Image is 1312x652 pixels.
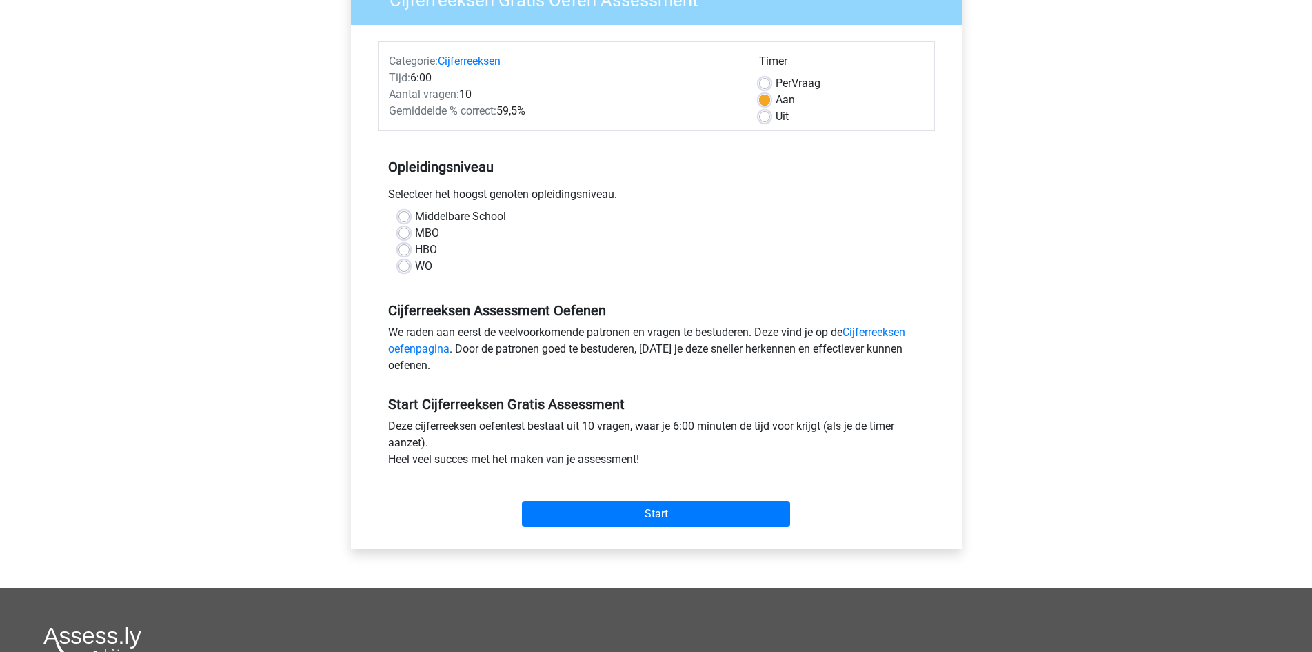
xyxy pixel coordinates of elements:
[379,103,749,119] div: 59,5%
[378,418,935,473] div: Deze cijferreeksen oefentest bestaat uit 10 vragen, waar je 6:00 minuten de tijd voor krijgt (als...
[776,108,789,125] label: Uit
[438,55,501,68] a: Cijferreeksen
[378,186,935,208] div: Selecteer het hoogst genoten opleidingsniveau.
[378,324,935,379] div: We raden aan eerst de veelvoorkomende patronen en vragen te bestuderen. Deze vind je op de . Door...
[389,55,438,68] span: Categorie:
[759,53,924,75] div: Timer
[415,241,437,258] label: HBO
[379,70,749,86] div: 6:00
[388,302,925,319] h5: Cijferreeksen Assessment Oefenen
[522,501,790,527] input: Start
[776,92,795,108] label: Aan
[388,396,925,413] h5: Start Cijferreeksen Gratis Assessment
[379,86,749,103] div: 10
[389,88,459,101] span: Aantal vragen:
[415,225,439,241] label: MBO
[776,75,820,92] label: Vraag
[389,71,410,84] span: Tijd:
[415,208,506,225] label: Middelbare School
[388,153,925,181] h5: Opleidingsniveau
[415,258,432,275] label: WO
[389,104,496,117] span: Gemiddelde % correct:
[776,77,791,90] span: Per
